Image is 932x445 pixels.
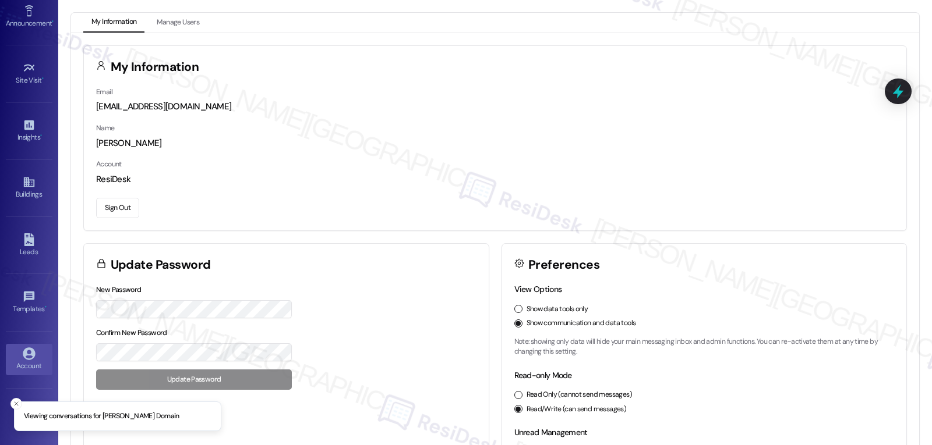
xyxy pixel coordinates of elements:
[514,427,588,437] label: Unread Management
[45,303,47,311] span: •
[96,159,122,169] label: Account
[96,137,894,149] div: [PERSON_NAME]
[6,172,52,204] a: Buildings
[42,74,44,83] span: •
[6,287,52,318] a: Templates •
[527,304,588,315] label: Show data tools only
[527,404,627,415] label: Read/Write (can send messages)
[24,411,179,422] p: Viewing conversations for [PERSON_NAME] Domain
[111,259,211,271] h3: Update Password
[96,285,142,294] label: New Password
[40,131,42,140] span: •
[96,87,112,97] label: Email
[6,344,52,375] a: Account
[149,13,207,33] button: Manage Users
[6,230,52,261] a: Leads
[6,58,52,90] a: Site Visit •
[96,101,894,113] div: [EMAIL_ADDRESS][DOMAIN_NAME]
[6,115,52,147] a: Insights •
[514,370,572,380] label: Read-only Mode
[96,123,115,133] label: Name
[96,328,167,337] label: Confirm New Password
[527,318,636,329] label: Show communication and data tools
[514,337,895,357] p: Note: showing only data will hide your main messaging inbox and admin functions. You can re-activ...
[111,61,199,73] h3: My Information
[514,284,562,294] label: View Options
[83,13,144,33] button: My Information
[6,401,52,432] a: Support
[10,398,22,410] button: Close toast
[52,17,54,26] span: •
[527,390,632,400] label: Read Only (cannot send messages)
[96,198,139,218] button: Sign Out
[96,173,894,186] div: ResiDesk
[528,259,599,271] h3: Preferences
